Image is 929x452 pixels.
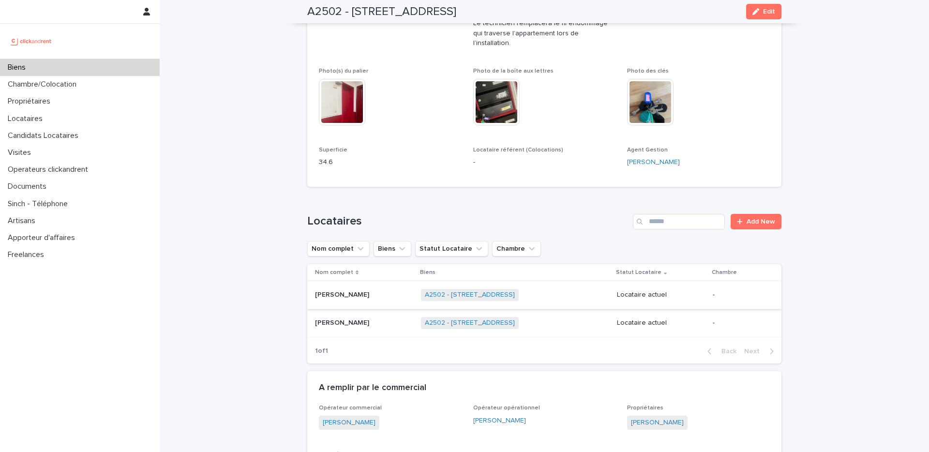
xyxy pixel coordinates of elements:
h2: A remplir par le commercial [319,383,426,393]
button: Biens [374,241,411,256]
tr: [PERSON_NAME][PERSON_NAME] A2502 - [STREET_ADDRESS] Locataire actuel- [307,309,781,337]
button: Nom complet [307,241,370,256]
img: UCB0brd3T0yccxBKYDjQ [8,31,55,51]
p: Chambre/Colocation [4,80,84,89]
p: Visites [4,148,39,157]
span: Next [744,348,765,355]
h2: A2502 - [STREET_ADDRESS] [307,5,456,19]
p: Operateurs clickandrent [4,165,96,174]
p: - [473,157,616,167]
p: Documents [4,182,54,191]
span: Back [716,348,736,355]
p: 1 of 1 [307,339,336,363]
button: Edit [746,4,781,19]
p: 34.6 [319,157,462,167]
p: - [713,291,766,299]
span: Edit [763,8,775,15]
p: Freelances [4,250,52,259]
p: Apporteur d'affaires [4,233,83,242]
p: Nom complet [315,267,353,278]
span: Photo de la boîte aux lettres [473,68,554,74]
span: Superficie [319,147,347,153]
p: Artisans [4,216,43,226]
p: Locataires [4,114,50,123]
span: Agent Gestion [627,147,668,153]
span: Locataire référent (Colocations) [473,147,563,153]
button: Back [700,347,740,356]
input: Search [633,214,725,229]
span: Opérateur commercial [319,405,382,411]
p: Biens [4,63,33,72]
a: Add New [731,214,781,229]
span: Opérateur opérationnel [473,405,540,411]
a: [PERSON_NAME] [631,418,684,428]
span: Propriétaires [627,405,663,411]
p: Propriétaires [4,97,58,106]
p: Biens [420,267,435,278]
button: Next [740,347,781,356]
p: Sinch - Téléphone [4,199,75,209]
p: [PERSON_NAME] [315,317,371,327]
a: [PERSON_NAME] [473,416,526,426]
p: [PERSON_NAME] [315,289,371,299]
a: A2502 - [STREET_ADDRESS] [425,319,515,327]
h1: Locataires [307,214,629,228]
p: - [713,319,766,327]
p: Locataire actuel [617,319,705,327]
button: Statut Locataire [415,241,488,256]
a: [PERSON_NAME] [323,418,375,428]
span: Add New [747,218,775,225]
tr: [PERSON_NAME][PERSON_NAME] A2502 - [STREET_ADDRESS] Locataire actuel- [307,281,781,309]
button: Chambre [492,241,541,256]
p: Candidats Locataires [4,131,86,140]
p: Locataire actuel [617,291,705,299]
p: Statut Locataire [616,267,661,278]
span: Photo des clés [627,68,669,74]
span: Photo(s) du palier [319,68,368,74]
a: [PERSON_NAME] [627,157,680,167]
p: Chambre [712,267,737,278]
a: A2502 - [STREET_ADDRESS] [425,291,515,299]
